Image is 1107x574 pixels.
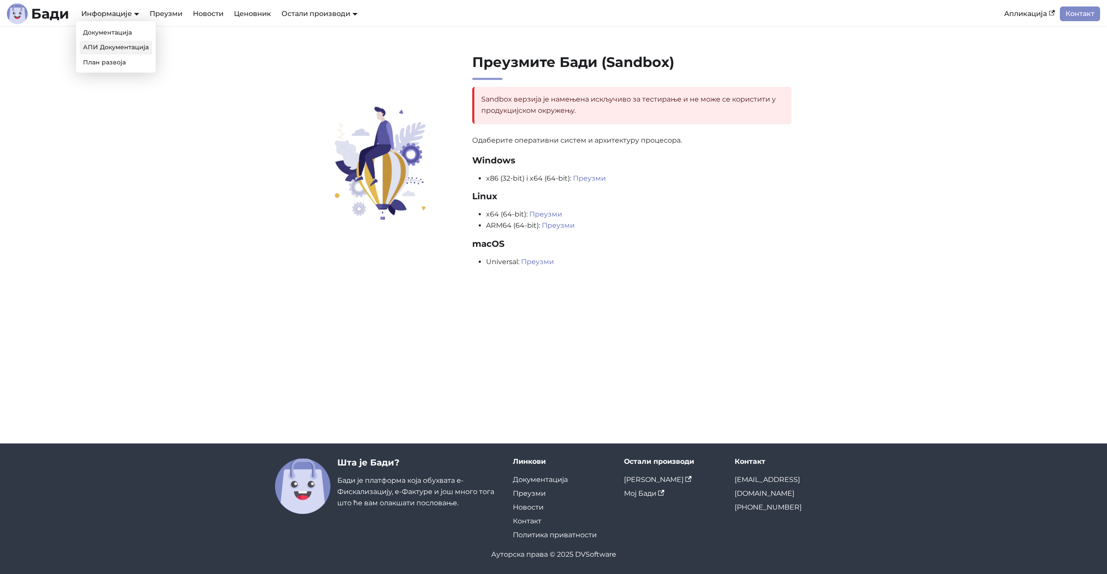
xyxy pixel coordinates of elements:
a: Политика приватности [513,531,597,539]
a: Преузми [573,174,606,182]
a: Преузми [144,6,188,21]
div: Бади је платформа која обухвата е-Фискализацију, е-Фактуре и још много тога што ће вам олакшати п... [337,457,499,514]
p: Одаберите оперативни систем и архитектуру процесора. [472,135,791,146]
h3: Windows [472,155,791,166]
b: Бади [31,7,69,21]
div: Sandbox верзија је намењена искључиво за тестирање и не може се користити у продукцијском окружењу. [472,87,791,124]
a: АПИ Документација [80,41,152,54]
a: План развоја [80,56,152,69]
a: Новости [513,503,544,511]
a: [PHONE_NUMBER] [735,503,802,511]
a: [EMAIL_ADDRESS][DOMAIN_NAME] [735,475,800,497]
a: Ценовник [229,6,276,21]
a: Остали производи [282,10,358,18]
img: Преузмите Бади (Sandbox) [314,105,446,221]
img: Бади [275,459,330,514]
li: ARM64 (64-bit): [486,220,791,231]
h2: Преузмите Бади (Sandbox) [472,54,791,80]
a: [PERSON_NAME] [624,475,691,484]
a: Документација [80,26,152,39]
a: Преузми [542,221,575,230]
div: Линкови [513,457,610,466]
a: Контакт [513,517,541,525]
h3: Linux [472,191,791,202]
a: Преузми [521,258,554,266]
h3: Шта је Бади? [337,457,499,468]
a: Апликација [999,6,1060,21]
a: Контакт [1060,6,1100,21]
h3: macOS [472,239,791,249]
a: ЛогоБади [7,3,69,24]
div: Контакт [735,457,832,466]
div: Остали производи [624,457,721,466]
div: Ауторска права © 2025 DVSoftware [275,549,832,560]
a: Информације [81,10,139,18]
a: Новости [188,6,229,21]
img: Лого [7,3,28,24]
li: Universal: [486,256,791,268]
li: x64 (64-bit): [486,209,791,220]
li: x86 (32-bit) i x64 (64-bit): [486,173,791,184]
a: Преузми [513,489,546,497]
a: Мој Бади [624,489,664,497]
a: Преузми [529,210,562,218]
a: Документација [513,475,568,484]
